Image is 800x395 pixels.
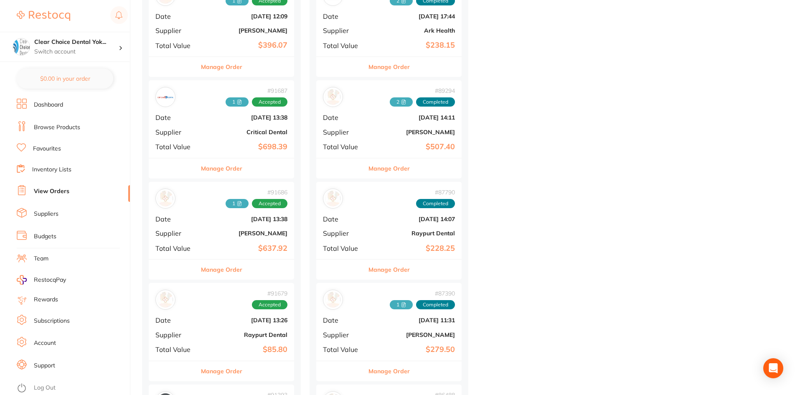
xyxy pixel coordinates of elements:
[155,143,197,150] span: Total Value
[155,13,197,20] span: Date
[17,275,27,285] img: RestocqPay
[17,6,70,25] a: Restocq Logo
[17,69,113,89] button: $0.00 in your order
[34,362,55,370] a: Support
[201,57,242,77] button: Manage Order
[226,87,287,94] span: # 91687
[323,13,365,20] span: Date
[155,27,197,34] span: Supplier
[149,80,294,178] div: Critical Dental#916871 AcceptedDate[DATE] 13:38SupplierCritical DentalTotal Value$698.39Manage Order
[371,230,455,237] b: Raypurt Dental
[368,260,410,280] button: Manage Order
[157,292,173,308] img: Raypurt Dental
[201,158,242,178] button: Manage Order
[323,27,365,34] span: Supplier
[34,38,119,46] h4: Clear Choice Dental Yokine
[390,290,455,297] span: # 87390
[34,339,56,347] a: Account
[34,101,63,109] a: Dashboard
[371,27,455,34] b: Ark Health
[368,57,410,77] button: Manage Order
[204,114,287,121] b: [DATE] 13:38
[368,361,410,381] button: Manage Order
[17,11,70,21] img: Restocq Logo
[204,317,287,324] b: [DATE] 13:26
[371,129,455,135] b: [PERSON_NAME]
[252,199,287,208] span: Accepted
[204,27,287,34] b: [PERSON_NAME]
[204,216,287,222] b: [DATE] 13:38
[252,300,287,309] span: Accepted
[34,317,70,325] a: Subscriptions
[416,189,455,196] span: # 87790
[34,276,66,284] span: RestocqPay
[34,48,119,56] p: Switch account
[204,230,287,237] b: [PERSON_NAME]
[226,97,249,107] span: Received
[371,216,455,222] b: [DATE] 14:07
[371,13,455,20] b: [DATE] 17:44
[201,361,242,381] button: Manage Order
[34,384,56,392] a: Log Out
[763,358,783,378] div: Open Intercom Messenger
[204,129,287,135] b: Critical Dental
[323,346,365,353] span: Total Value
[371,114,455,121] b: [DATE] 14:11
[17,382,127,395] button: Log Out
[204,13,287,20] b: [DATE] 12:09
[371,244,455,253] b: $228.25
[34,210,58,218] a: Suppliers
[204,331,287,338] b: Raypurt Dental
[390,87,455,94] span: # 89294
[416,300,455,309] span: Completed
[13,38,30,55] img: Clear Choice Dental Yokine
[155,331,197,339] span: Supplier
[204,244,287,253] b: $637.92
[34,296,58,304] a: Rewards
[325,292,341,308] img: Henry Schein Halas
[371,41,455,50] b: $238.15
[323,229,365,237] span: Supplier
[371,143,455,151] b: $507.40
[323,42,365,49] span: Total Value
[155,316,197,324] span: Date
[201,260,242,280] button: Manage Order
[390,97,413,107] span: Received
[204,143,287,151] b: $698.39
[226,199,249,208] span: Received
[323,245,365,252] span: Total Value
[416,199,455,208] span: Completed
[323,128,365,136] span: Supplier
[34,232,56,241] a: Budgets
[371,345,455,354] b: $279.50
[155,114,197,121] span: Date
[32,166,71,174] a: Inventory Lists
[149,182,294,280] div: Henry Schein Halas#916861 AcceptedDate[DATE] 13:38Supplier[PERSON_NAME]Total Value$637.92Manage O...
[371,317,455,324] b: [DATE] 11:31
[325,89,341,105] img: Adam Dental
[323,215,365,223] span: Date
[252,97,287,107] span: Accepted
[17,275,66,285] a: RestocqPay
[34,123,80,132] a: Browse Products
[204,41,287,50] b: $396.07
[155,215,197,223] span: Date
[368,158,410,178] button: Manage Order
[34,255,48,263] a: Team
[390,300,413,309] span: Received
[155,245,197,252] span: Total Value
[371,331,455,338] b: [PERSON_NAME]
[204,345,287,354] b: $85.80
[34,187,69,196] a: View Orders
[226,189,287,196] span: # 91686
[323,114,365,121] span: Date
[149,283,294,381] div: Raypurt Dental#91679AcceptedDate[DATE] 13:26SupplierRaypurt DentalTotal Value$85.80Manage Order
[323,316,365,324] span: Date
[155,346,197,353] span: Total Value
[155,229,197,237] span: Supplier
[155,128,197,136] span: Supplier
[416,97,455,107] span: Completed
[325,191,341,206] img: Raypurt Dental
[157,191,173,206] img: Henry Schein Halas
[323,331,365,339] span: Supplier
